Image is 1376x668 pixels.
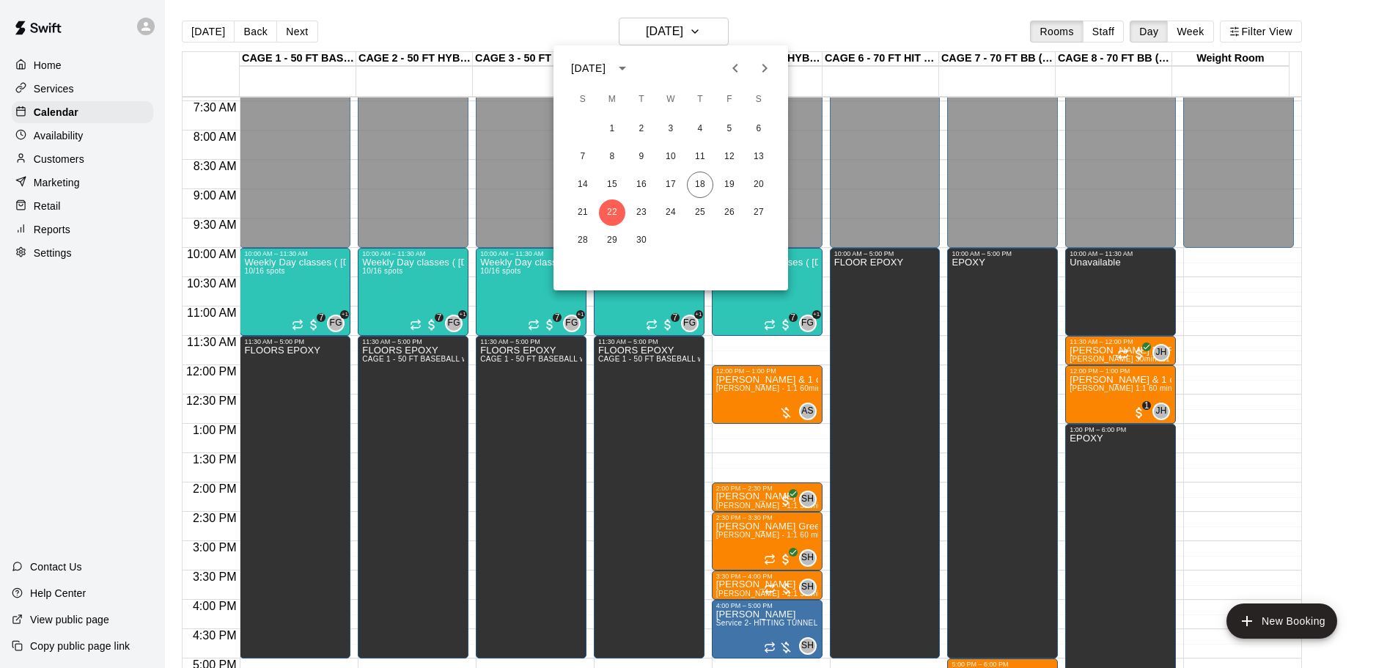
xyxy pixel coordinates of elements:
button: 20 [746,172,772,198]
button: 24 [658,199,684,226]
button: 27 [746,199,772,226]
span: Saturday [746,85,772,114]
button: 22 [599,199,625,226]
button: 19 [716,172,743,198]
button: 1 [599,116,625,142]
button: 23 [628,199,655,226]
span: Sunday [570,85,596,114]
span: Friday [716,85,743,114]
button: 18 [687,172,713,198]
span: Thursday [687,85,713,114]
button: 10 [658,144,684,170]
button: 8 [599,144,625,170]
button: 28 [570,227,596,254]
button: 6 [746,116,772,142]
button: 3 [658,116,684,142]
button: 12 [716,144,743,170]
button: 26 [716,199,743,226]
span: Wednesday [658,85,684,114]
button: Next month [750,54,779,83]
button: 11 [687,144,713,170]
button: 16 [628,172,655,198]
button: 2 [628,116,655,142]
button: 15 [599,172,625,198]
span: Tuesday [628,85,655,114]
button: 14 [570,172,596,198]
button: 29 [599,227,625,254]
button: 21 [570,199,596,226]
button: 5 [716,116,743,142]
span: Monday [599,85,625,114]
button: 13 [746,144,772,170]
button: 30 [628,227,655,254]
button: 4 [687,116,713,142]
button: Previous month [721,54,750,83]
button: 9 [628,144,655,170]
button: 7 [570,144,596,170]
div: [DATE] [571,61,606,76]
button: calendar view is open, switch to year view [610,56,635,81]
button: 17 [658,172,684,198]
button: 25 [687,199,713,226]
